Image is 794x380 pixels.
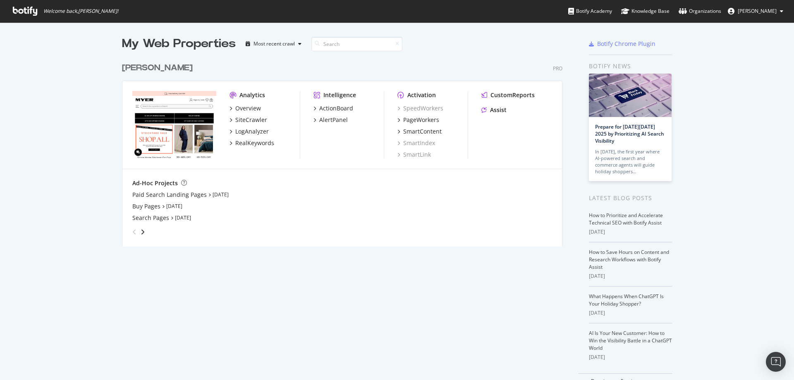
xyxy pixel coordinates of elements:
div: Overview [235,104,261,112]
div: Organizations [679,7,721,15]
div: angle-right [140,228,146,236]
div: PageWorkers [403,116,439,124]
div: SiteCrawler [235,116,267,124]
a: How to Save Hours on Content and Research Workflows with Botify Assist [589,249,669,270]
div: Latest Blog Posts [589,194,672,203]
a: AlertPanel [313,116,348,124]
a: SiteCrawler [230,116,267,124]
div: Analytics [239,91,265,99]
span: Welcome back, [PERSON_NAME] ! [43,8,118,14]
div: Most recent crawl [254,41,295,46]
div: Ad-Hoc Projects [132,179,178,187]
div: Botify news [589,62,672,71]
div: Knowledge Base [621,7,670,15]
div: grid [122,52,569,246]
div: [DATE] [589,309,672,317]
button: Most recent crawl [242,37,305,50]
a: PageWorkers [397,116,439,124]
div: SmartContent [403,127,442,136]
div: CustomReports [490,91,535,99]
div: angle-left [129,225,140,239]
img: myer.com.au [132,91,216,158]
a: [PERSON_NAME] [122,62,196,74]
div: Botify Academy [568,7,612,15]
div: In [DATE], the first year where AI-powered search and commerce agents will guide holiday shoppers… [595,148,665,175]
div: [PERSON_NAME] [122,62,193,74]
div: Open Intercom Messenger [766,352,786,372]
a: CustomReports [481,91,535,99]
a: Search Pages [132,214,169,222]
div: AlertPanel [319,116,348,124]
a: [DATE] [166,203,182,210]
div: [DATE] [589,228,672,236]
span: Annabelle Horman [738,7,777,14]
a: [DATE] [213,191,229,198]
div: Intelligence [323,91,356,99]
a: Overview [230,104,261,112]
input: Search [311,37,402,51]
a: Assist [481,106,507,114]
div: [DATE] [589,354,672,361]
div: [DATE] [589,272,672,280]
a: SmartIndex [397,139,435,147]
a: What Happens When ChatGPT Is Your Holiday Shopper? [589,293,664,307]
a: AI Is Your New Customer: How to Win the Visibility Battle in a ChatGPT World [589,330,672,351]
div: Botify Chrome Plugin [597,40,655,48]
div: Assist [490,106,507,114]
a: [DATE] [175,214,191,221]
div: My Web Properties [122,36,236,52]
button: [PERSON_NAME] [721,5,790,18]
a: Prepare for [DATE][DATE] 2025 by Prioritizing AI Search Visibility [595,123,664,144]
a: SpeedWorkers [397,104,443,112]
a: SmartContent [397,127,442,136]
a: SmartLink [397,151,431,159]
div: RealKeywords [235,139,274,147]
a: RealKeywords [230,139,274,147]
a: LogAnalyzer [230,127,269,136]
a: Buy Pages [132,202,160,210]
div: ActionBoard [319,104,353,112]
a: Botify Chrome Plugin [589,40,655,48]
a: ActionBoard [313,104,353,112]
div: LogAnalyzer [235,127,269,136]
a: Paid Search Landing Pages [132,191,207,199]
a: How to Prioritize and Accelerate Technical SEO with Botify Assist [589,212,663,226]
img: Prepare for Black Friday 2025 by Prioritizing AI Search Visibility [589,74,672,117]
div: Activation [407,91,436,99]
div: Pro [553,65,562,72]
